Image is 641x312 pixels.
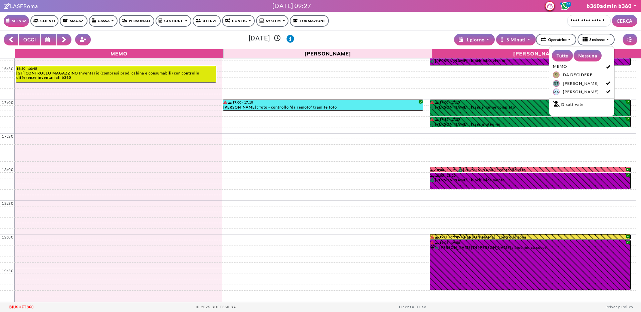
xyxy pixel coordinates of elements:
a: Gestione [156,15,191,27]
a: Agenda [4,15,29,27]
button: Nessuna [574,50,602,61]
div: 17:00 [0,100,15,105]
a: Clicca per andare alla pagina di firmaLASERoma [4,3,38,9]
a: Licenza D'uso [399,305,426,309]
button: OGGI [18,34,41,45]
a: Privacy Policy [606,305,633,309]
div: [PERSON_NAME] : controllo zona [463,235,630,239]
i: Il cliente ha degli insoluti [430,101,434,104]
div: 5 Minuti [501,36,525,43]
input: Cerca cliente... [567,15,611,27]
button: 3 colonne [578,34,614,45]
div: 19:00 - 19:05 [430,235,463,239]
a: Magaz. [60,15,87,27]
i: Il cliente ha degli insoluti [223,101,227,104]
span: DA DECIDERE [563,72,593,78]
i: PAGATO [458,168,463,172]
i: Clicca per andare alla pagina di firma [4,3,10,9]
div: [PERSON_NAME] : biochimica viso m [430,58,630,65]
div: 18:30 [0,201,15,206]
i: Il cliente ha degli insoluti [430,241,434,244]
div: [GT] CONTROLLO MAGAZZINO Inventario (compresi prod. cabina e consumabili) con controllo differenz... [16,71,216,80]
a: Utenze [193,15,221,27]
span: GT [553,80,560,87]
i: Categoria cliente: Diamante [430,245,435,250]
i: Il cliente ha degli insoluti [430,118,434,121]
div: 19:30 [0,269,15,273]
div: 18:00 - 18:05 [430,168,458,172]
div: 18:00 [0,167,15,172]
div: [PERSON_NAME] : biochimica mento [430,178,630,184]
span: [PERSON_NAME] [225,50,430,57]
a: Clienti [30,15,58,27]
div: 17:00 - 17:10 [223,100,423,105]
div: 17:15 - 17:25 [430,117,630,122]
div: 19:00 [0,235,15,240]
i: Il cliente ha degli insoluti [430,235,434,239]
span: [PERSON_NAME] [563,81,599,87]
div: 16:30 [0,66,15,71]
div: [PERSON_NAME] DI [PERSON_NAME] : biochimica cosce [430,245,630,252]
div: 16:30 - 16:45 [16,66,216,70]
span: Disattivate [561,102,584,108]
div: 19:05 - 19:50 [430,241,630,245]
i: PAGATO [430,178,435,182]
i: PAGATO [430,122,435,126]
div: 17:00 - 17:15 [430,100,630,105]
span: ?? [553,71,560,78]
a: SYSTEM [256,15,288,27]
div: 1 giorno [459,36,485,43]
div: [DATE] 09:27 [272,1,311,10]
span: MA [553,89,560,95]
button: CERCA [612,15,637,27]
span: 44 [566,2,571,7]
button: Tutte [552,50,573,61]
div: [PERSON_NAME] : controllo viso [458,168,630,172]
a: Cassa [89,15,118,27]
i: PAGATO [435,246,440,249]
div: 17:30 [0,134,15,139]
span: [PERSON_NAME] [434,50,639,57]
div: 18:05 - 18:20 [430,173,630,177]
a: Formazione [290,15,329,27]
span: [PERSON_NAME] [563,89,599,95]
div: [PERSON_NAME] : foto - controllo *da remoto* tramite foto [223,105,423,110]
i: PAGATO [430,59,435,62]
span: Memo [17,50,222,57]
a: b360admin b360 [587,3,637,9]
div: [PERSON_NAME] : laser gluteo -m [430,122,630,127]
a: Personale [119,15,154,27]
h3: [DATE] [95,34,448,43]
div: [PERSON_NAME] : laser inguine completo [430,105,630,111]
button: Crea nuovo contatto rapido [75,34,91,45]
span: MEMO [553,63,567,69]
i: PAGATO [430,105,435,109]
a: Config [222,15,255,27]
